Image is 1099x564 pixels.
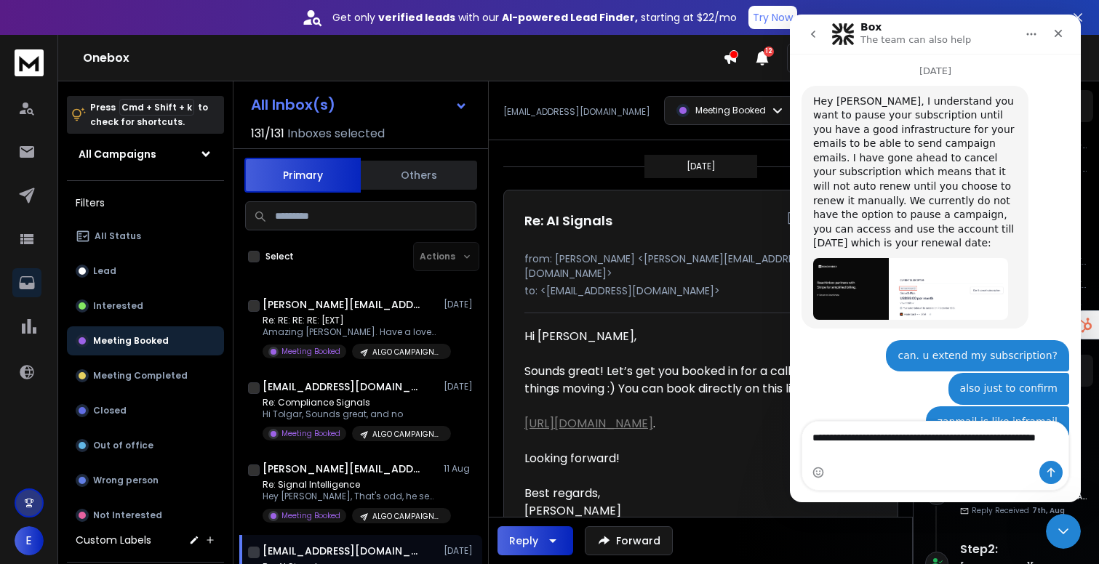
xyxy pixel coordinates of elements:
p: All Status [95,230,141,242]
button: Not Interested [67,501,224,530]
button: Meeting Booked [67,326,224,355]
iframe: To enrich screen reader interactions, please activate Accessibility in Grammarly extension settings [790,15,1081,502]
h3: Custom Labels [76,533,151,547]
h6: Step 2 : [960,541,1087,558]
button: Reply [497,526,573,555]
img: logo [15,49,44,76]
p: Re: Compliance Signals [263,397,437,408]
button: E [15,526,44,555]
p: Amazing [PERSON_NAME]. Have a lovely [263,326,437,338]
p: Meeting Booked [281,428,340,439]
button: Interested [67,291,224,321]
button: All Status [67,222,224,251]
button: Meeting Completed [67,361,224,390]
p: Closed [93,405,127,416]
p: Meeting Booked [695,105,766,116]
p: [DATE] [687,161,716,172]
button: Wrong person [67,466,224,495]
button: Primary [244,158,361,193]
div: Hi [PERSON_NAME], [524,328,866,345]
p: Meeting Booked [93,335,169,347]
h3: Inboxes selected [287,125,385,142]
span: 131 / 131 [251,125,284,142]
p: Reply Received [972,505,1065,516]
p: to: <[EMAIL_ADDRESS][DOMAIN_NAME]> [524,283,877,298]
h1: All Campaigns [79,147,156,161]
span: 7th, Aug [1032,505,1065,516]
p: ALGO CAMPAIGN- US HIGH TICKET [372,511,442,522]
p: [EMAIL_ADDRESS][DOMAIN_NAME] [503,106,650,118]
h1: [EMAIL_ADDRESS][DOMAIN_NAME] [263,544,423,558]
p: 11 Aug [444,463,476,475]
p: Wrong person [93,475,159,486]
h1: Onebox [83,49,723,67]
p: [DATE] [444,381,476,392]
button: Others [361,159,477,191]
strong: AI-powered Lead Finder, [502,10,638,25]
p: Re: Signal Intelligence [263,479,437,491]
p: Get only with our starting at $22/mo [332,10,737,25]
button: Closed [67,396,224,425]
div: Looking forward! [524,450,866,467]
p: Try Now [753,10,793,25]
h1: [PERSON_NAME][EMAIL_ADDRESS][DOMAIN_NAME] [263,462,423,476]
h1: All Inbox(s) [251,97,335,112]
p: Meeting Completed [93,370,188,382]
h3: Filters [67,193,224,213]
button: Lead [67,257,224,286]
iframe: Intercom live chat [1046,514,1081,549]
p: Hey [PERSON_NAME], That's odd, he sent [263,491,437,502]
p: ALGO CAMPAIGN- US HIGH TICKET [372,429,442,440]
p: Interested [93,300,143,312]
span: Cmd + Shift + k [119,99,194,116]
p: Hi Tolgar, Sounds great, and no [263,408,437,420]
p: [DATE] [444,545,476,557]
h1: Re: AI Signals [524,211,612,231]
div: Sounds great! Let’s get you booked in for a call and get things moving :) You can book directly o... [524,363,866,398]
p: Press to check for shortcuts. [90,100,208,129]
p: from: [PERSON_NAME] <[PERSON_NAME][EMAIL_ADDRESS][DOMAIN_NAME]> [524,251,877,281]
p: Meeting Booked [281,346,340,357]
span: 12 [764,47,774,57]
h1: [PERSON_NAME][EMAIL_ADDRESS][PERSON_NAME][DOMAIN_NAME] +1 [263,297,423,312]
button: Try Now [748,6,797,29]
p: Lead [93,265,116,277]
div: [PERSON_NAME] [524,502,866,520]
p: Out of office [93,440,153,451]
h1: [EMAIL_ADDRESS][DOMAIN_NAME] [263,379,423,394]
div: Best regards, [524,485,866,502]
p: [DATE] : 09:05 pm [787,211,877,225]
button: All Inbox(s) [239,90,479,119]
p: Re: RE: RE: RE: [EXT] [263,315,437,326]
button: Out of office [67,431,224,460]
div: . [524,415,866,432]
label: Select [265,251,294,262]
p: Meeting Booked [281,510,340,521]
a: [URL][DOMAIN_NAME] [524,415,653,432]
p: [DATE] [444,299,476,310]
